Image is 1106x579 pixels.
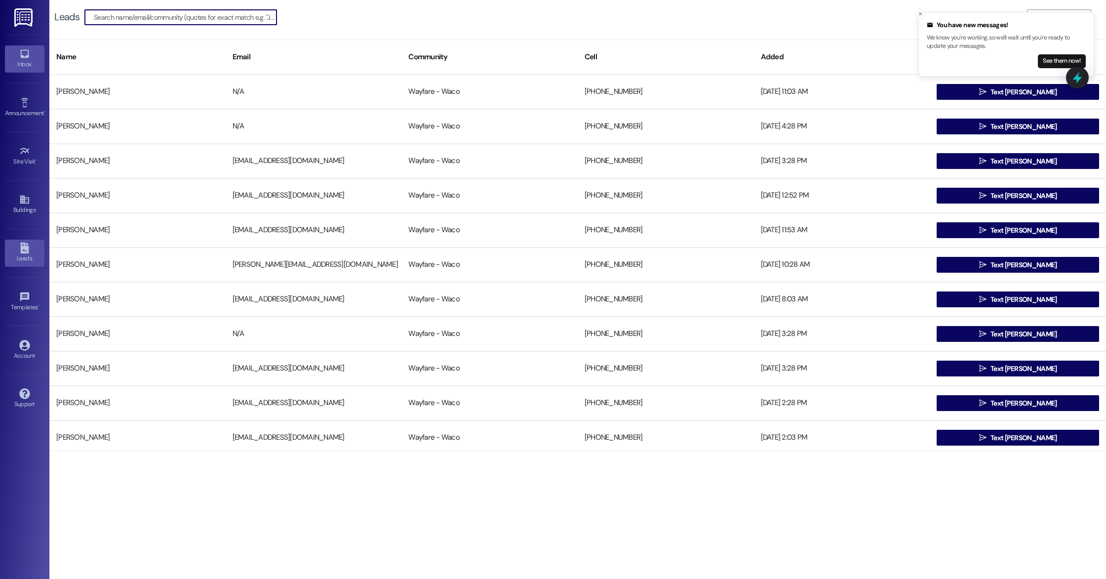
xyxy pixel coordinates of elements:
[979,365,987,372] i: 
[226,186,402,206] div: [EMAIL_ADDRESS][DOMAIN_NAME]
[990,294,1057,305] span: Text [PERSON_NAME]
[226,324,402,344] div: N/A
[49,324,226,344] div: [PERSON_NAME]
[979,295,987,303] i: 
[226,82,402,102] div: N/A
[990,225,1057,236] span: Text [PERSON_NAME]
[754,393,930,413] div: [DATE] 2:28 PM
[979,157,987,165] i: 
[754,289,930,309] div: [DATE] 8:03 AM
[979,330,987,338] i: 
[979,261,987,269] i: 
[401,220,578,240] div: Wayfare - Waco
[5,385,44,412] a: Support
[5,289,44,315] a: Templates •
[36,157,37,164] span: •
[937,430,1099,446] button: Text [PERSON_NAME]
[937,361,1099,376] button: Text [PERSON_NAME]
[5,191,44,218] a: Buildings
[937,257,1099,273] button: Text [PERSON_NAME]
[578,186,754,206] div: [PHONE_NUMBER]
[990,398,1057,409] span: Text [PERSON_NAME]
[401,151,578,171] div: Wayfare - Waco
[927,20,1086,30] div: You have new messages!
[401,82,578,102] div: Wayfare - Waco
[990,364,1057,374] span: Text [PERSON_NAME]
[990,260,1057,270] span: Text [PERSON_NAME]
[5,240,44,266] a: Leads
[49,393,226,413] div: [PERSON_NAME]
[990,156,1057,166] span: Text [PERSON_NAME]
[401,393,578,413] div: Wayfare - Waco
[49,428,226,448] div: [PERSON_NAME]
[578,117,754,136] div: [PHONE_NUMBER]
[401,428,578,448] div: Wayfare - Waco
[754,220,930,240] div: [DATE] 11:53 AM
[990,329,1057,339] span: Text [PERSON_NAME]
[979,226,987,234] i: 
[44,108,45,115] span: •
[937,222,1099,238] button: Text [PERSON_NAME]
[754,186,930,206] div: [DATE] 12:52 PM
[578,428,754,448] div: [PHONE_NUMBER]
[754,255,930,275] div: [DATE] 10:28 AM
[937,326,1099,342] button: Text [PERSON_NAME]
[226,393,402,413] div: [EMAIL_ADDRESS][DOMAIN_NAME]
[990,122,1057,132] span: Text [PERSON_NAME]
[401,324,578,344] div: Wayfare - Waco
[226,151,402,171] div: [EMAIL_ADDRESS][DOMAIN_NAME]
[937,119,1099,134] button: Text [PERSON_NAME]
[49,45,226,69] div: Name
[937,153,1099,169] button: Text [PERSON_NAME]
[226,428,402,448] div: [EMAIL_ADDRESS][DOMAIN_NAME]
[226,255,402,275] div: [PERSON_NAME][EMAIL_ADDRESS][DOMAIN_NAME]
[754,45,930,69] div: Added
[49,255,226,275] div: [PERSON_NAME]
[49,359,226,378] div: [PERSON_NAME]
[937,395,1099,411] button: Text [PERSON_NAME]
[578,324,754,344] div: [PHONE_NUMBER]
[578,359,754,378] div: [PHONE_NUMBER]
[401,359,578,378] div: Wayfare - Waco
[226,117,402,136] div: N/A
[979,88,987,96] i: 
[49,151,226,171] div: [PERSON_NAME]
[979,434,987,442] i: 
[1038,54,1086,68] button: See them now!
[754,428,930,448] div: [DATE] 2:03 PM
[94,10,276,24] input: Search name/email/community (quotes for exact match e.g. "John Smith")
[979,123,987,130] i: 
[49,220,226,240] div: [PERSON_NAME]
[401,45,578,69] div: Community
[754,82,930,102] div: [DATE] 11:03 AM
[578,255,754,275] div: [PHONE_NUMBER]
[226,289,402,309] div: [EMAIL_ADDRESS][DOMAIN_NAME]
[401,255,578,275] div: Wayfare - Waco
[5,337,44,364] a: Account
[401,186,578,206] div: Wayfare - Waco
[979,192,987,200] i: 
[915,9,925,19] button: Close toast
[5,45,44,72] a: Inbox
[578,82,754,102] div: [PHONE_NUMBER]
[990,191,1057,201] span: Text [PERSON_NAME]
[5,143,44,169] a: Site Visit •
[578,393,754,413] div: [PHONE_NUMBER]
[927,34,1086,51] p: We know you're working, so we'll wait until you're ready to update your messages.
[990,433,1057,443] span: Text [PERSON_NAME]
[578,220,754,240] div: [PHONE_NUMBER]
[49,117,226,136] div: [PERSON_NAME]
[578,151,754,171] div: [PHONE_NUMBER]
[937,291,1099,307] button: Text [PERSON_NAME]
[754,151,930,171] div: [DATE] 3:28 PM
[754,324,930,344] div: [DATE] 3:28 PM
[990,87,1057,97] span: Text [PERSON_NAME]
[401,117,578,136] div: Wayfare - Waco
[49,289,226,309] div: [PERSON_NAME]
[937,84,1099,100] button: Text [PERSON_NAME]
[226,220,402,240] div: [EMAIL_ADDRESS][DOMAIN_NAME]
[38,302,39,309] span: •
[578,289,754,309] div: [PHONE_NUMBER]
[979,399,987,407] i: 
[49,186,226,206] div: [PERSON_NAME]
